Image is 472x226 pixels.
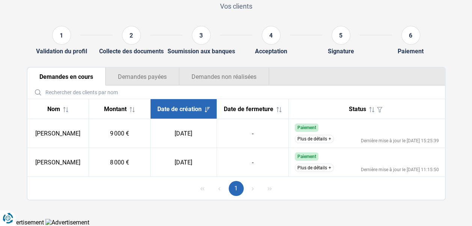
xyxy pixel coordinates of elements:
[262,26,280,45] div: 4
[212,181,227,196] button: Previous Page
[398,48,424,55] div: Paiement
[30,86,442,99] input: Rechercher des clients par nom
[47,105,60,113] span: Nom
[224,105,273,113] span: Date de fermeture
[195,181,210,196] button: First Page
[295,135,334,143] button: Plus de détails
[150,119,217,148] td: [DATE]
[229,181,244,196] button: Page 1
[52,26,71,45] div: 1
[262,181,277,196] button: Last Page
[255,48,287,55] div: Acceptation
[45,219,89,226] img: Advertisement
[27,148,89,177] td: [PERSON_NAME]
[297,125,316,130] span: Paiement
[27,2,446,11] p: Vos clients
[167,48,235,55] div: Soumission aux banques
[192,26,211,45] div: 3
[245,181,260,196] button: Next Page
[401,26,420,45] div: 6
[150,148,217,177] td: [DATE]
[328,48,354,55] div: Signature
[217,148,288,177] td: -
[332,26,350,45] div: 5
[179,68,269,86] button: Demandes non réalisées
[36,48,87,55] div: Validation du profil
[27,119,89,148] td: [PERSON_NAME]
[361,167,439,172] div: Dernière mise à jour le [DATE] 11:15:50
[89,119,150,148] td: 9 000 €
[106,68,179,86] button: Demandes payées
[99,48,164,55] div: Collecte des documents
[297,154,316,159] span: Paiement
[122,26,141,45] div: 2
[89,148,150,177] td: 8 000 €
[157,105,202,113] span: Date de création
[104,105,127,113] span: Montant
[295,164,334,172] button: Plus de détails
[27,68,106,86] button: Demandes en cours
[217,119,288,148] td: -
[349,105,366,113] span: Status
[361,139,439,143] div: Dernière mise à jour le [DATE] 15:25:39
